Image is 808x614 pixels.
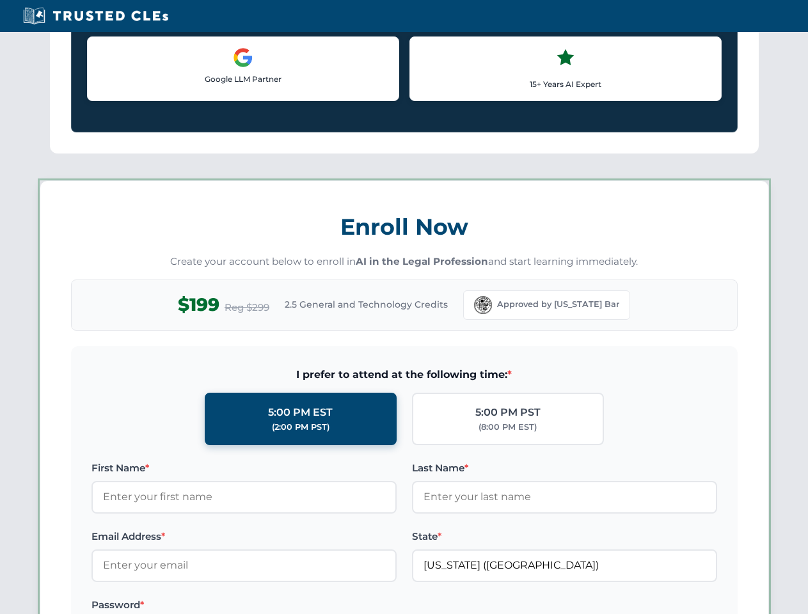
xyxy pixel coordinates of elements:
div: 5:00 PM EST [268,404,333,421]
div: (8:00 PM EST) [479,421,537,434]
p: Create your account below to enroll in and start learning immediately. [71,255,738,269]
img: Florida Bar [474,296,492,314]
span: 2.5 General and Technology Credits [285,297,448,311]
span: Reg $299 [225,300,269,315]
label: Last Name [412,460,717,476]
img: Trusted CLEs [19,6,172,26]
input: Enter your last name [412,481,717,513]
p: 15+ Years AI Expert [420,78,711,90]
label: Email Address [91,529,397,544]
input: Florida (FL) [412,549,717,581]
input: Enter your first name [91,481,397,513]
span: I prefer to attend at the following time: [91,366,717,383]
span: $199 [178,290,219,319]
label: Password [91,597,397,613]
label: First Name [91,460,397,476]
label: State [412,529,717,544]
strong: AI in the Legal Profession [356,255,488,267]
div: 5:00 PM PST [475,404,541,421]
h3: Enroll Now [71,207,738,247]
img: Google [233,47,253,68]
div: (2:00 PM PST) [272,421,329,434]
span: Approved by [US_STATE] Bar [497,298,619,311]
input: Enter your email [91,549,397,581]
p: Google LLM Partner [98,73,388,85]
